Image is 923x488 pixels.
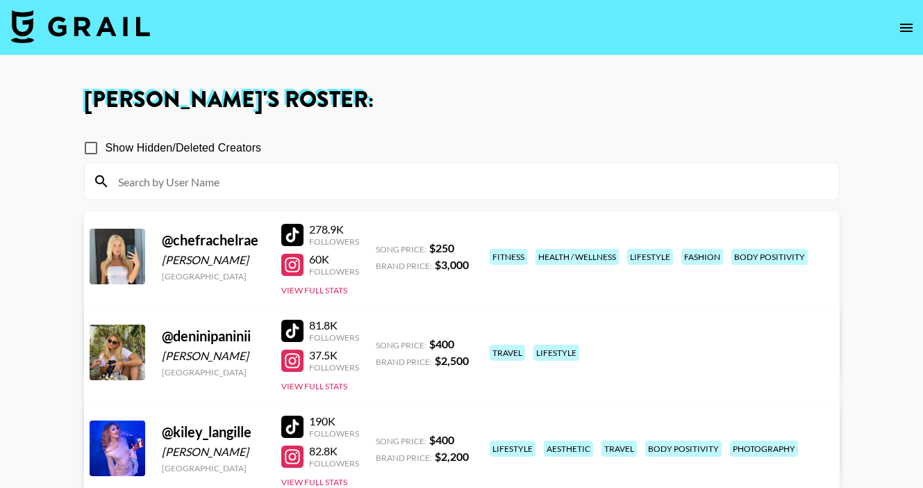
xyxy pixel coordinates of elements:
div: @ deninipaninii [162,327,265,345]
div: [GEOGRAPHIC_DATA] [162,463,265,473]
div: lifestyle [533,345,579,361]
h1: [PERSON_NAME] 's Roster: [84,89,840,111]
input: Search by User Name [110,170,831,193]
div: 190K [309,414,359,428]
div: photography [730,441,798,457]
strong: $ 400 [429,433,454,446]
div: Followers [309,362,359,373]
div: lifestyle [627,249,673,265]
strong: $ 2,500 [435,354,469,367]
div: 82.8K [309,444,359,458]
div: [PERSON_NAME] [162,253,265,267]
span: Song Price: [376,340,426,350]
div: Followers [309,266,359,277]
div: Followers [309,236,359,247]
div: body positivity [645,441,722,457]
strong: $ 400 [429,337,454,350]
div: health / wellness [535,249,619,265]
span: Song Price: [376,244,426,254]
div: travel [601,441,637,457]
button: open drawer [892,14,920,42]
div: fitness [490,249,527,265]
div: 81.8K [309,318,359,332]
strong: $ 3,000 [435,258,469,271]
div: 37.5K [309,348,359,362]
div: lifestyle [490,441,535,457]
div: [GEOGRAPHIC_DATA] [162,367,265,377]
div: 278.9K [309,222,359,236]
div: [PERSON_NAME] [162,445,265,459]
img: Grail Talent [11,10,150,43]
span: Brand Price: [376,453,432,463]
div: Followers [309,428,359,439]
div: [GEOGRAPHIC_DATA] [162,271,265,282]
div: aesthetic [544,441,593,457]
strong: $ 2,200 [435,450,469,463]
button: View Full Stats [281,477,347,487]
div: [PERSON_NAME] [162,349,265,363]
div: Followers [309,332,359,343]
button: View Full Stats [281,285,347,295]
span: Brand Price: [376,357,432,367]
div: travel [490,345,525,361]
div: Followers [309,458,359,469]
span: Brand Price: [376,261,432,271]
div: 60K [309,252,359,266]
div: fashion [681,249,723,265]
div: @ kiley_langille [162,423,265,441]
div: body positivity [731,249,808,265]
span: Song Price: [376,436,426,446]
div: @ chefrachelrae [162,231,265,249]
button: View Full Stats [281,381,347,391]
span: Show Hidden/Deleted Creators [106,140,262,156]
strong: $ 250 [429,241,454,254]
